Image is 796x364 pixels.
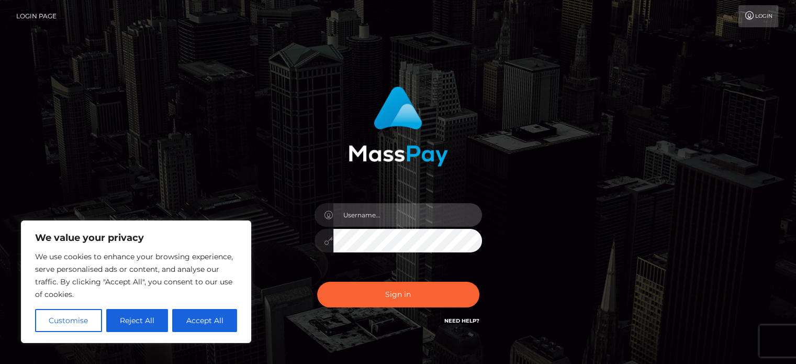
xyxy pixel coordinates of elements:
[317,282,479,307] button: Sign in
[35,250,237,301] p: We use cookies to enhance your browsing experience, serve personalised ads or content, and analys...
[738,5,778,27] a: Login
[35,309,102,332] button: Customise
[444,317,479,324] a: Need Help?
[21,220,251,343] div: We value your privacy
[172,309,237,332] button: Accept All
[16,5,57,27] a: Login Page
[106,309,169,332] button: Reject All
[35,231,237,244] p: We value your privacy
[349,86,448,167] img: MassPay Login
[333,203,482,227] input: Username...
